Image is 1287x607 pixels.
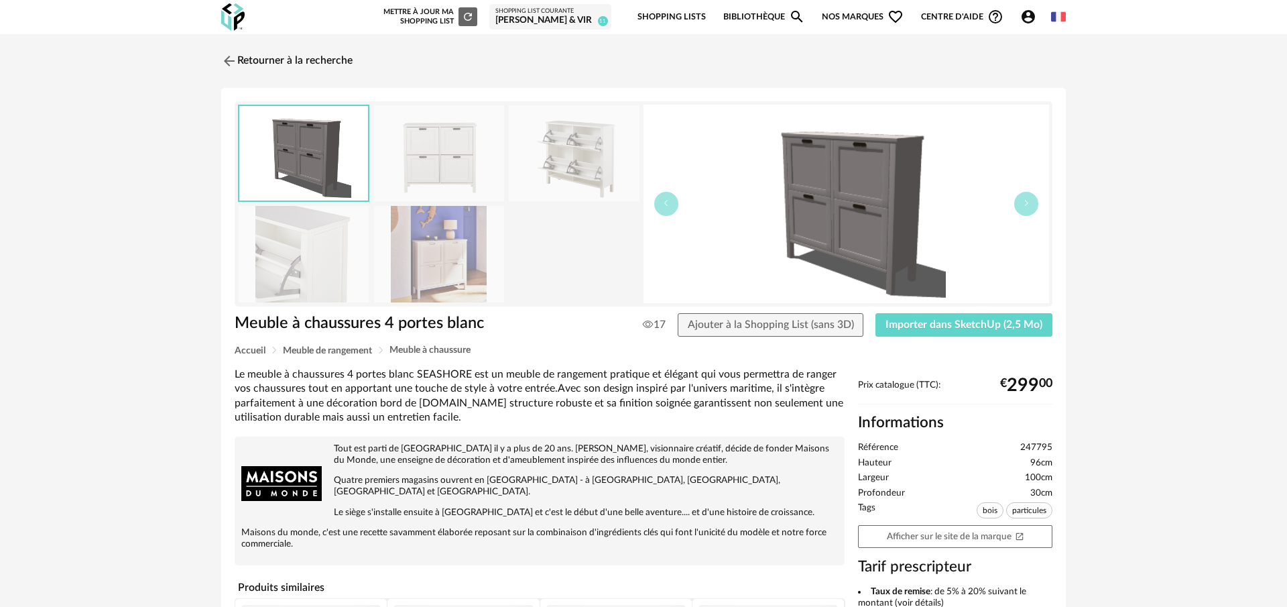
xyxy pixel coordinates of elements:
[858,557,1052,577] h3: Tarif prescripteur
[1030,457,1052,470] span: 96cm
[598,16,608,26] span: 11
[241,443,322,524] img: brand logo
[885,319,1042,330] span: Importer dans SketchUp (2,5 Mo)
[643,318,666,331] span: 17
[858,413,1052,433] h2: Informations
[1020,9,1042,25] span: Account Circle icon
[678,313,864,337] button: Ajouter à la Shopping List (sans 3D)
[858,502,875,522] span: Tags
[241,475,838,498] p: Quatre premiers magasins ouvrent en [GEOGRAPHIC_DATA] - à [GEOGRAPHIC_DATA], [GEOGRAPHIC_DATA], [...
[643,105,1049,303] img: thumbnail.png
[1020,442,1052,454] span: 247795
[221,3,245,31] img: OXP
[374,105,504,201] img: meuble-a-chaussures-4-portes-blanc-1000-3-32-247795_1.jpg
[1020,9,1036,25] span: Account Circle icon
[987,9,1003,25] span: Help Circle Outline icon
[858,472,889,484] span: Largeur
[239,106,368,201] img: thumbnail.png
[875,313,1052,337] button: Importer dans SketchUp (2,5 Mo)
[887,9,904,25] span: Heart Outline icon
[637,1,706,33] a: Shopping Lists
[495,15,605,27] div: [PERSON_NAME] & Vir
[235,313,568,334] h1: Meuble à chaussures 4 portes blanc
[858,457,892,470] span: Hauteur
[221,46,353,76] a: Retourner à la recherche
[921,9,1003,25] span: Centre d'aideHelp Circle Outline icon
[688,319,854,330] span: Ajouter à la Shopping List (sans 3D)
[858,442,898,454] span: Référence
[1000,380,1052,391] div: € 00
[509,105,639,201] img: meuble-a-chaussures-4-portes-blanc-1000-3-32-247795_4.jpg
[977,502,1003,518] span: bois
[235,577,845,598] h4: Produits similaires
[789,9,805,25] span: Magnify icon
[871,587,930,596] b: Taux de remise
[241,527,838,550] p: Maisons du monde, c'est une recette savamment élaborée reposant sur la combinaison d'ingrédients ...
[858,488,905,500] span: Profondeur
[241,507,838,518] p: Le siège s'installe ensuite à [GEOGRAPHIC_DATA] et c'est le début d'une belle aventure.... et d'u...
[389,345,471,355] span: Meuble à chaussure
[1006,502,1052,518] span: particules
[235,345,1052,355] div: Breadcrumb
[1007,380,1039,391] span: 299
[235,346,265,355] span: Accueil
[1025,472,1052,484] span: 100cm
[374,206,504,302] img: meuble-a-chaussures-4-portes-blanc-1000-3-32-247795_2.jpg
[221,53,237,69] img: svg+xml;base64,PHN2ZyB3aWR0aD0iMjQiIGhlaWdodD0iMjQiIHZpZXdCb3g9IjAgMCAyNCAyNCIgZmlsbD0ibm9uZSIgeG...
[1051,9,1066,24] img: fr
[283,346,372,355] span: Meuble de rangement
[858,380,1052,404] div: Prix catalogue (TTC):
[1015,531,1024,541] span: Open In New icon
[241,443,838,466] p: Tout est parti de [GEOGRAPHIC_DATA] il y a plus de 20 ans. [PERSON_NAME], visionnaire créatif, dé...
[235,368,845,425] div: Le meuble à chaussures 4 portes blanc SEASHORE est un meuble de rangement pratique et élégant qui...
[822,1,904,33] span: Nos marques
[239,206,369,302] img: meuble-a-chaussures-4-portes-blanc-1000-3-32-247795_5.jpg
[723,1,805,33] a: BibliothèqueMagnify icon
[381,7,477,26] div: Mettre à jour ma Shopping List
[495,7,605,27] a: Shopping List courante [PERSON_NAME] & Vir 11
[495,7,605,15] div: Shopping List courante
[1030,488,1052,500] span: 30cm
[858,525,1052,549] a: Afficher sur le site de la marqueOpen In New icon
[462,13,474,20] span: Refresh icon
